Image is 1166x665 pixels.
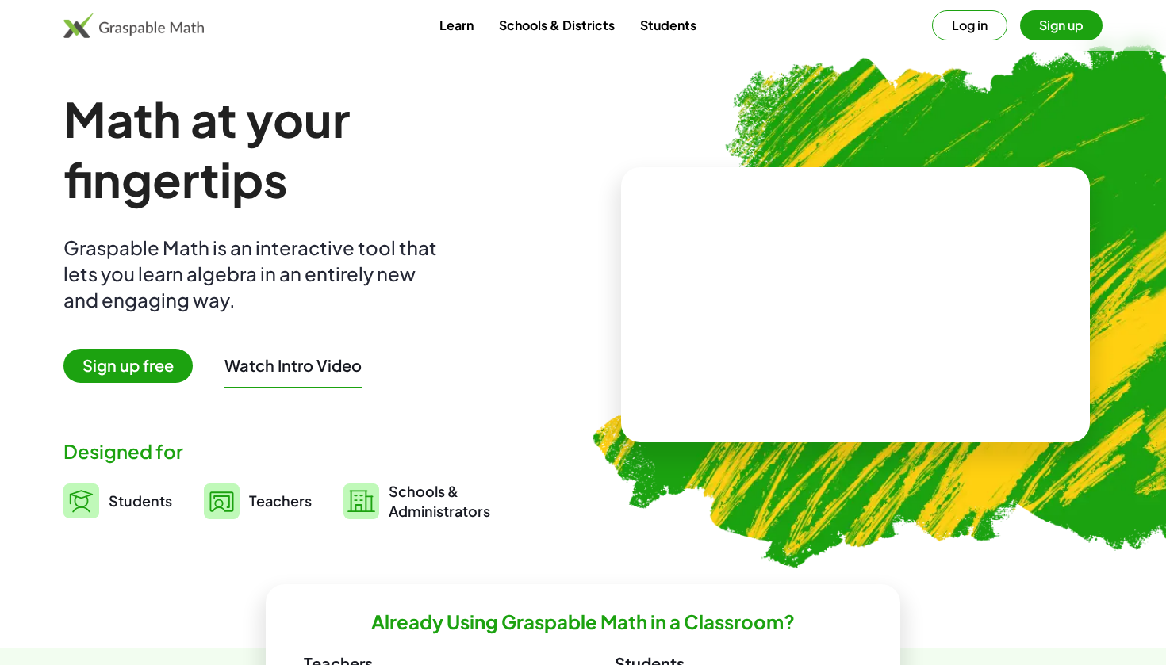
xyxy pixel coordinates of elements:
[204,481,312,521] a: Teachers
[63,349,193,383] span: Sign up free
[389,481,490,521] span: Schools & Administrators
[371,610,795,634] h2: Already Using Graspable Math in a Classroom?
[1020,10,1103,40] button: Sign up
[224,355,362,376] button: Watch Intro Video
[249,491,312,510] span: Teachers
[109,491,172,510] span: Students
[63,483,99,518] img: svg%3e
[63,438,558,464] div: Designed for
[63,235,444,313] div: Graspable Math is an interactive tool that lets you learn algebra in an entirely new and engaging...
[204,483,240,519] img: svg%3e
[63,89,558,209] h1: Math at your fingertips
[627,10,709,40] a: Students
[343,483,379,519] img: svg%3e
[63,481,172,521] a: Students
[737,245,975,364] video: What is this? This is dynamic math notation. Dynamic math notation plays a central role in how Gr...
[486,10,627,40] a: Schools & Districts
[427,10,486,40] a: Learn
[343,481,490,521] a: Schools &Administrators
[932,10,1007,40] button: Log in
